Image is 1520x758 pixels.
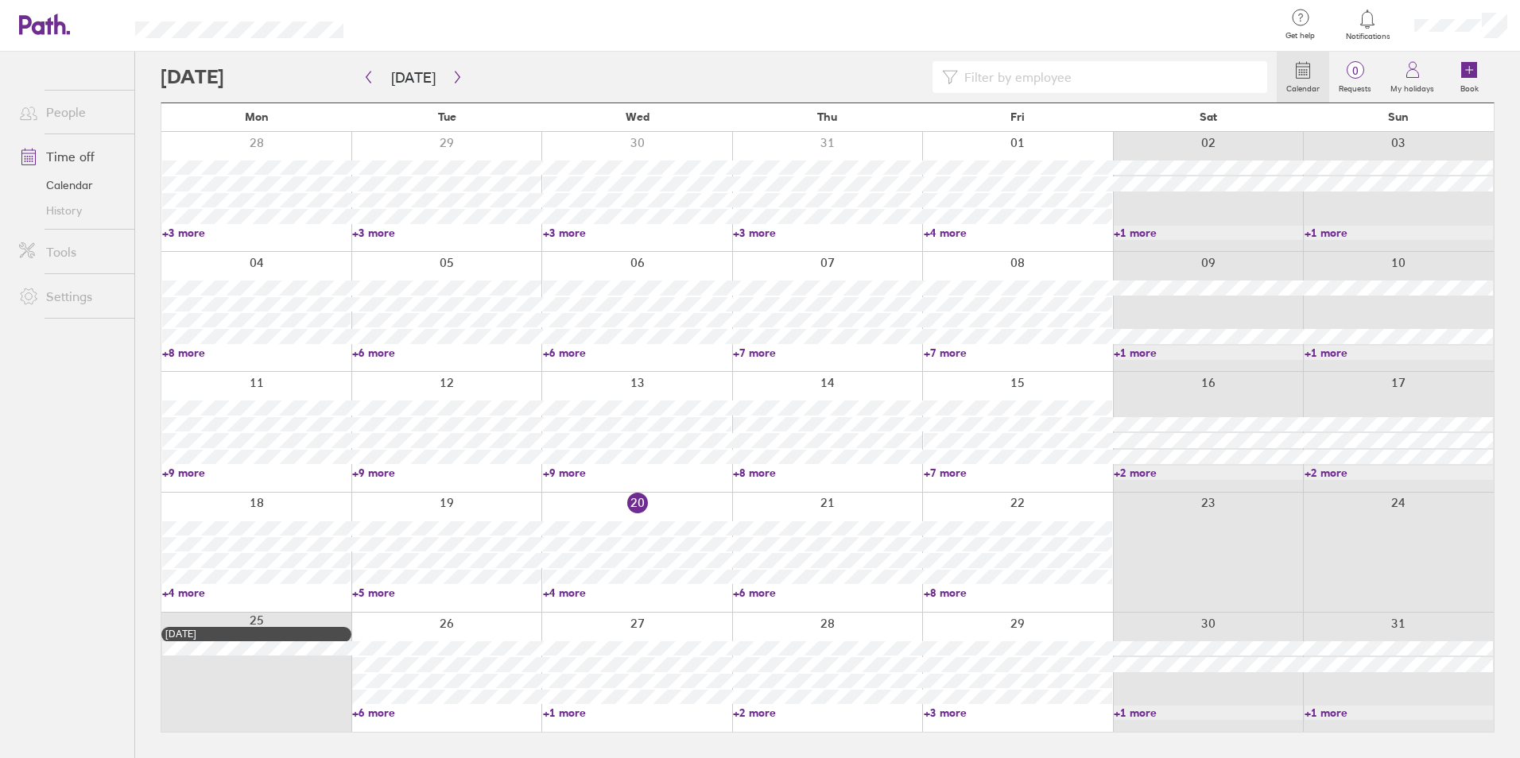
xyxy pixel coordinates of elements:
[1444,52,1495,102] a: Book
[1451,79,1488,94] label: Book
[543,586,731,600] a: +4 more
[6,280,134,312] a: Settings
[1277,79,1329,94] label: Calendar
[924,586,1112,600] a: +8 more
[162,226,351,240] a: +3 more
[817,110,837,123] span: Thu
[626,110,649,123] span: Wed
[245,110,269,123] span: Mon
[1274,31,1326,41] span: Get help
[958,62,1258,92] input: Filter by employee
[438,110,456,123] span: Tue
[1329,79,1381,94] label: Requests
[1381,79,1444,94] label: My holidays
[352,466,541,480] a: +9 more
[733,346,921,360] a: +7 more
[1114,226,1302,240] a: +1 more
[1381,52,1444,102] a: My holidays
[733,706,921,720] a: +2 more
[352,706,541,720] a: +6 more
[162,586,351,600] a: +4 more
[1388,110,1409,123] span: Sun
[1342,8,1394,41] a: Notifications
[733,586,921,600] a: +6 more
[924,466,1112,480] a: +7 more
[6,236,134,268] a: Tools
[352,586,541,600] a: +5 more
[6,96,134,128] a: People
[733,226,921,240] a: +3 more
[1305,466,1493,480] a: +2 more
[543,706,731,720] a: +1 more
[1114,346,1302,360] a: +1 more
[352,346,541,360] a: +6 more
[1329,52,1381,102] a: 0Requests
[1305,346,1493,360] a: +1 more
[6,141,134,172] a: Time off
[1277,52,1329,102] a: Calendar
[162,466,351,480] a: +9 more
[543,466,731,480] a: +9 more
[6,198,134,223] a: History
[378,64,448,91] button: [DATE]
[6,172,134,198] a: Calendar
[165,628,347,640] div: [DATE]
[1305,706,1493,720] a: +1 more
[1200,110,1217,123] span: Sat
[1010,110,1025,123] span: Fri
[1305,226,1493,240] a: +1 more
[924,226,1112,240] a: +4 more
[352,226,541,240] a: +3 more
[1342,32,1394,41] span: Notifications
[162,346,351,360] a: +8 more
[924,346,1112,360] a: +7 more
[1329,64,1381,77] span: 0
[543,226,731,240] a: +3 more
[733,466,921,480] a: +8 more
[1114,466,1302,480] a: +2 more
[543,346,731,360] a: +6 more
[1114,706,1302,720] a: +1 more
[924,706,1112,720] a: +3 more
